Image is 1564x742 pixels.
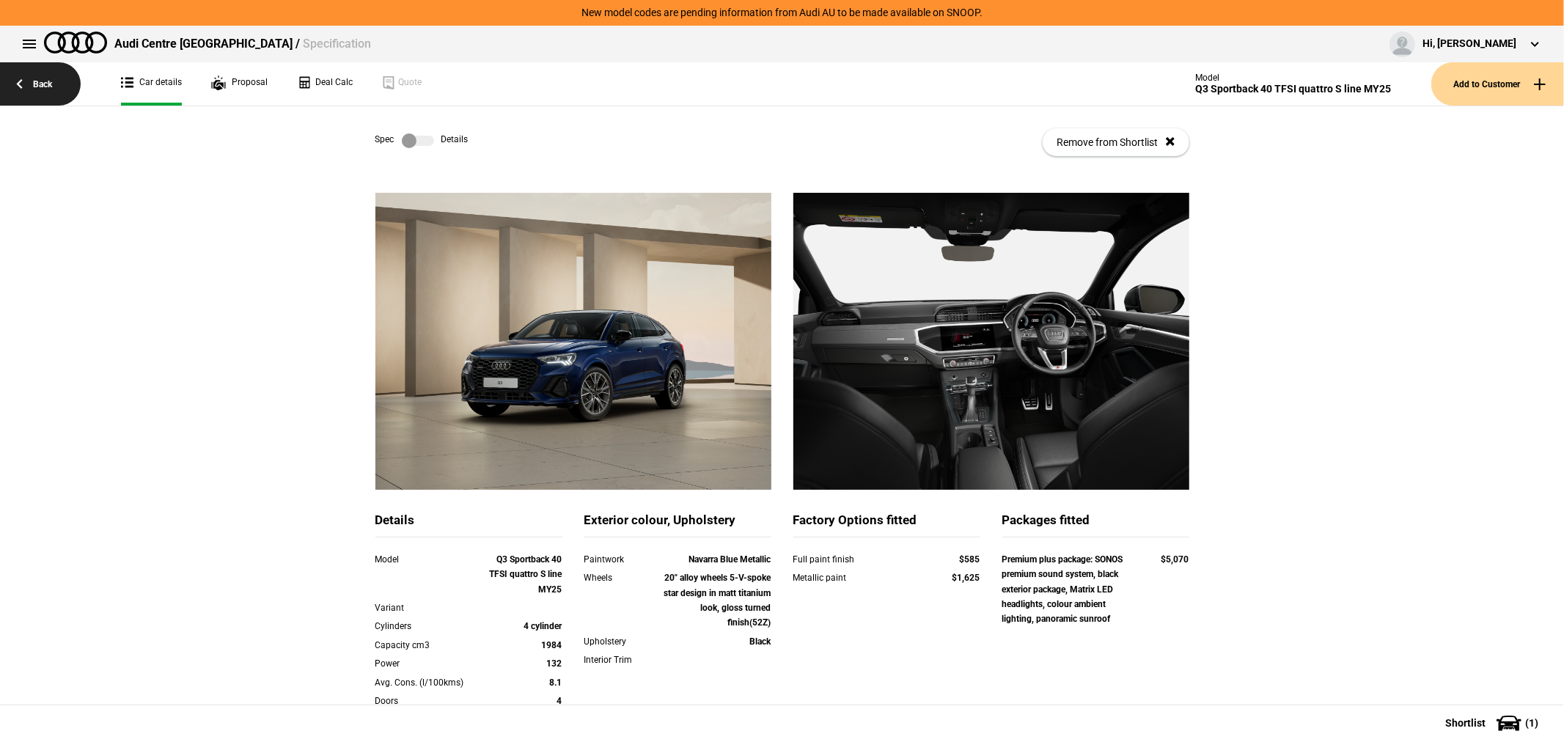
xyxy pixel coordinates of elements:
span: Specification [303,37,371,51]
div: Avg. Cons. (l/100kms) [375,675,488,690]
div: Model [1195,73,1391,83]
div: Spec Details [375,133,469,148]
div: Audi Centre [GEOGRAPHIC_DATA] / [114,36,371,52]
strong: $5,070 [1161,554,1189,565]
strong: Black [750,636,771,647]
div: Model [375,552,488,567]
div: Power [375,656,488,671]
div: Cylinders [375,619,488,633]
strong: $585 [960,554,980,565]
img: audi.png [44,32,107,54]
div: Doors [375,694,488,708]
div: Wheels [584,570,659,585]
div: Packages fitted [1002,512,1189,537]
strong: $1,625 [952,573,980,583]
a: Car details [121,62,182,106]
button: Remove from Shortlist [1043,128,1189,156]
span: ( 1 ) [1525,718,1538,728]
span: Shortlist [1445,718,1486,728]
strong: 132 [547,658,562,669]
div: Q3 Sportback 40 TFSI quattro S line MY25 [1195,83,1391,95]
div: Variant [375,600,488,615]
div: Factory Options fitted [793,512,980,537]
div: Exterior colour, Upholstery [584,512,771,537]
strong: 20" alloy wheels 5-V-spoke star design in matt titanium look, gloss turned finish(52Z) [664,573,771,628]
strong: Premium plus package: SONOS premium sound system, black exterior package, Matrix LED headlights, ... [1002,554,1123,625]
strong: 1984 [542,640,562,650]
button: Add to Customer [1431,62,1564,106]
div: Interior Trim [584,653,659,667]
a: Deal Calc [297,62,353,106]
div: Capacity cm3 [375,638,488,653]
strong: 8.1 [550,677,562,688]
button: Shortlist(1) [1423,705,1564,741]
div: Upholstery [584,634,659,649]
div: Metallic paint [793,570,925,585]
strong: Q3 Sportback 40 TFSI quattro S line MY25 [490,554,562,595]
strong: 4 [557,696,562,706]
a: Proposal [211,62,268,106]
div: Full paint finish [793,552,925,567]
strong: 4 cylinder [524,621,562,631]
strong: Navarra Blue Metallic [689,554,771,565]
div: Hi, [PERSON_NAME] [1422,37,1516,51]
div: Paintwork [584,552,659,567]
div: Details [375,512,562,537]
